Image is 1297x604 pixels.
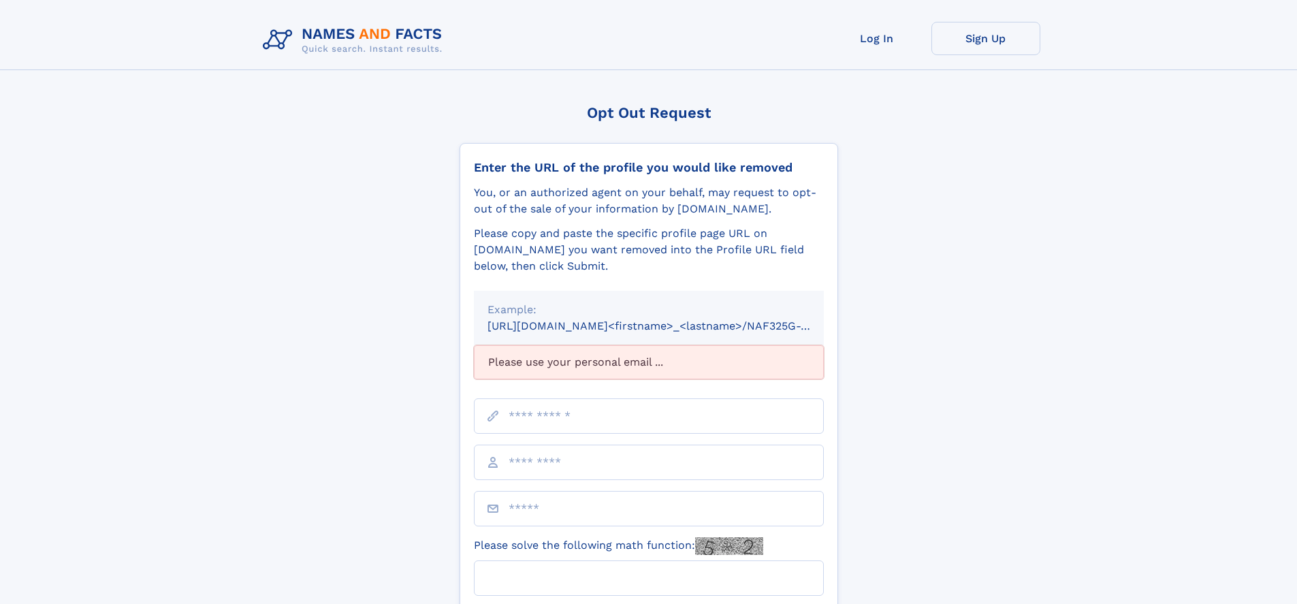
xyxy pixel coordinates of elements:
div: Opt Out Request [460,104,838,121]
a: Sign Up [931,22,1040,55]
div: Enter the URL of the profile you would like removed [474,160,824,175]
label: Please solve the following math function: [474,537,763,555]
div: Please copy and paste the specific profile page URL on [DOMAIN_NAME] you want removed into the Pr... [474,225,824,274]
div: Please use your personal email ... [474,345,824,379]
div: You, or an authorized agent on your behalf, may request to opt-out of the sale of your informatio... [474,185,824,217]
small: [URL][DOMAIN_NAME]<firstname>_<lastname>/NAF325G-xxxxxxxx [487,319,850,332]
a: Log In [822,22,931,55]
div: Example: [487,302,810,318]
img: Logo Names and Facts [257,22,453,59]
